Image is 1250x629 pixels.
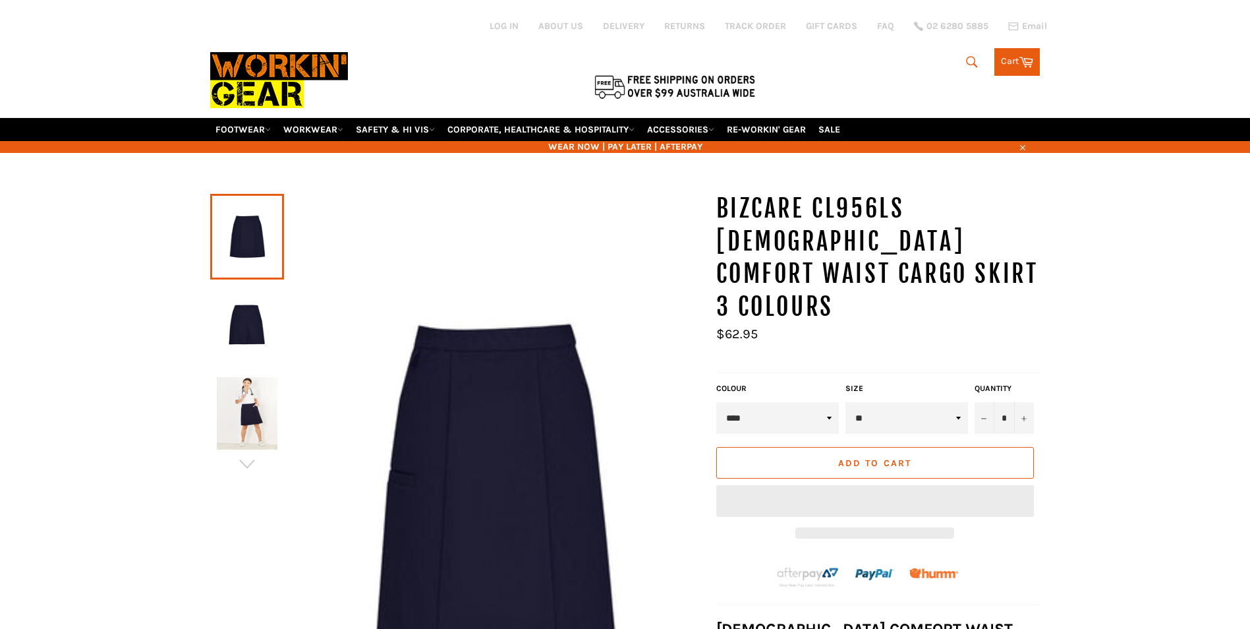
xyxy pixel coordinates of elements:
[210,43,348,117] img: Workin Gear leaders in Workwear, Safety Boots, PPE, Uniforms. Australia's No.1 in Workwear
[592,73,757,100] img: Flat $9.95 shipping Australia wide
[855,555,894,594] img: paypal.png
[909,568,958,578] img: Humm_core_logo_RGB-01_300x60px_small_195d8312-4386-4de7-b182-0ef9b6303a37.png
[813,118,845,141] a: SALE
[210,140,1040,153] span: WEAR NOW | PAY LATER | AFTERPAY
[716,193,1040,323] h1: BIZCARE CL956LS [DEMOGRAPHIC_DATA] Comfort Waist Cargo Skirt 3 Colours
[845,383,968,394] label: Size
[217,289,277,361] img: BIZCARE CL956LS Ladies Comfort Waist Cargo Skirt 3 Colours - Workin' Gear
[725,20,786,32] a: TRACK ORDER
[1014,402,1034,434] button: Increase item quantity by one
[716,447,1034,479] button: Add to Cart
[926,22,988,31] span: 02 6280 5885
[642,118,720,141] a: ACCESSORIES
[975,383,1034,394] label: Quantity
[442,118,640,141] a: CORPORATE, HEALTHCARE & HOSPITALITY
[1022,22,1047,31] span: Email
[664,20,705,32] a: RETURNS
[490,20,519,32] a: Log in
[776,566,840,588] img: Afterpay-Logo-on-dark-bg_large.png
[351,118,440,141] a: SAFETY & HI VIS
[278,118,349,141] a: WORKWEAR
[716,326,758,342] span: $62.95
[914,22,988,31] a: 02 6280 5885
[538,20,583,32] a: ABOUT US
[1008,21,1047,32] a: Email
[975,402,994,434] button: Reduce item quantity by one
[716,383,839,394] label: COLOUR
[877,20,894,32] a: FAQ
[838,458,911,469] span: Add to Cart
[722,118,811,141] a: RE-WORKIN' GEAR
[806,20,857,32] a: GIFT CARDS
[603,20,644,32] a: DELIVERY
[994,48,1040,76] a: Cart
[217,377,277,450] img: BIZCARE CL956LS Ladies Comfort Waist Cargo Skirt 3 Colours - Workin' Gear
[210,118,276,141] a: FOOTWEAR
